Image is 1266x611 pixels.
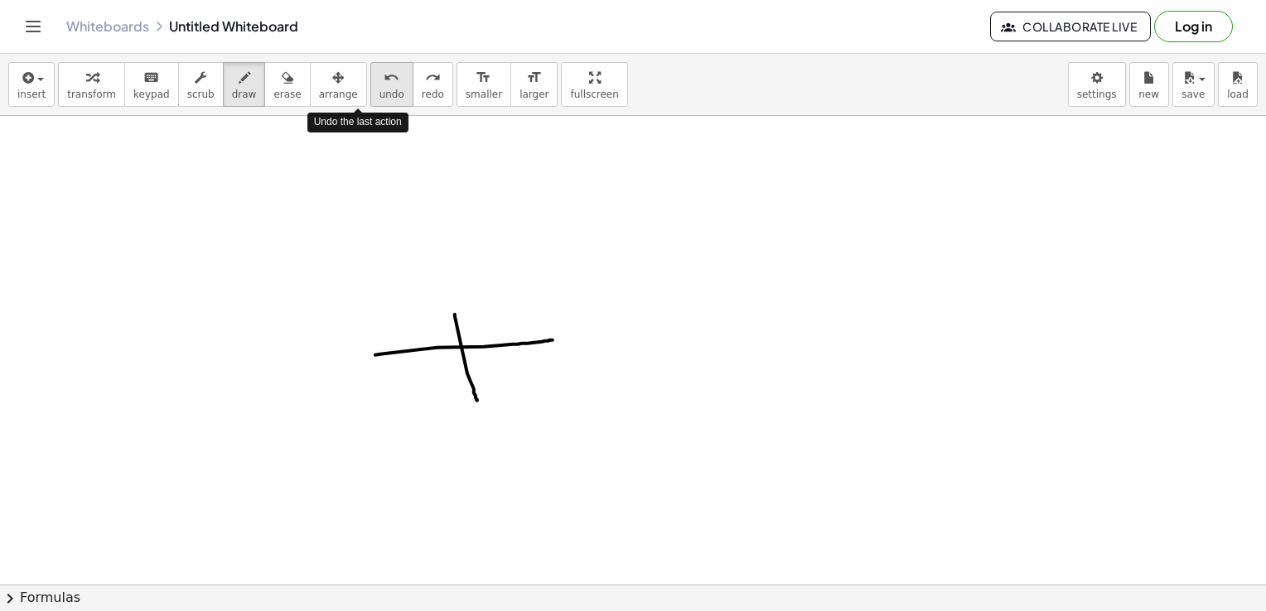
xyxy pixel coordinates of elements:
i: format_size [526,68,542,88]
i: keyboard [143,68,159,88]
span: fullscreen [570,89,618,100]
span: redo [422,89,444,100]
button: insert [8,62,55,107]
button: keyboardkeypad [124,62,179,107]
span: Collaborate Live [1004,19,1137,34]
div: Undo the last action [307,113,408,132]
i: format_size [476,68,491,88]
button: redoredo [413,62,453,107]
span: settings [1077,89,1117,100]
span: load [1227,89,1249,100]
span: larger [519,89,548,100]
button: save [1172,62,1215,107]
i: redo [425,68,441,88]
span: erase [273,89,301,100]
span: draw [232,89,257,100]
button: fullscreen [561,62,627,107]
span: undo [379,89,404,100]
button: Toggle navigation [20,13,46,40]
button: scrub [178,62,224,107]
button: format_sizesmaller [457,62,511,107]
i: undo [384,68,399,88]
span: smaller [466,89,502,100]
button: settings [1068,62,1126,107]
span: transform [67,89,116,100]
span: keypad [133,89,170,100]
button: Log in [1154,11,1233,42]
button: erase [264,62,310,107]
span: scrub [187,89,215,100]
button: arrange [310,62,367,107]
button: format_sizelarger [510,62,558,107]
button: load [1218,62,1258,107]
span: arrange [319,89,358,100]
span: insert [17,89,46,100]
button: transform [58,62,125,107]
span: new [1138,89,1159,100]
button: Collaborate Live [990,12,1151,41]
a: Whiteboards [66,18,149,35]
button: new [1129,62,1169,107]
button: undoundo [370,62,413,107]
span: save [1181,89,1205,100]
button: draw [223,62,266,107]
